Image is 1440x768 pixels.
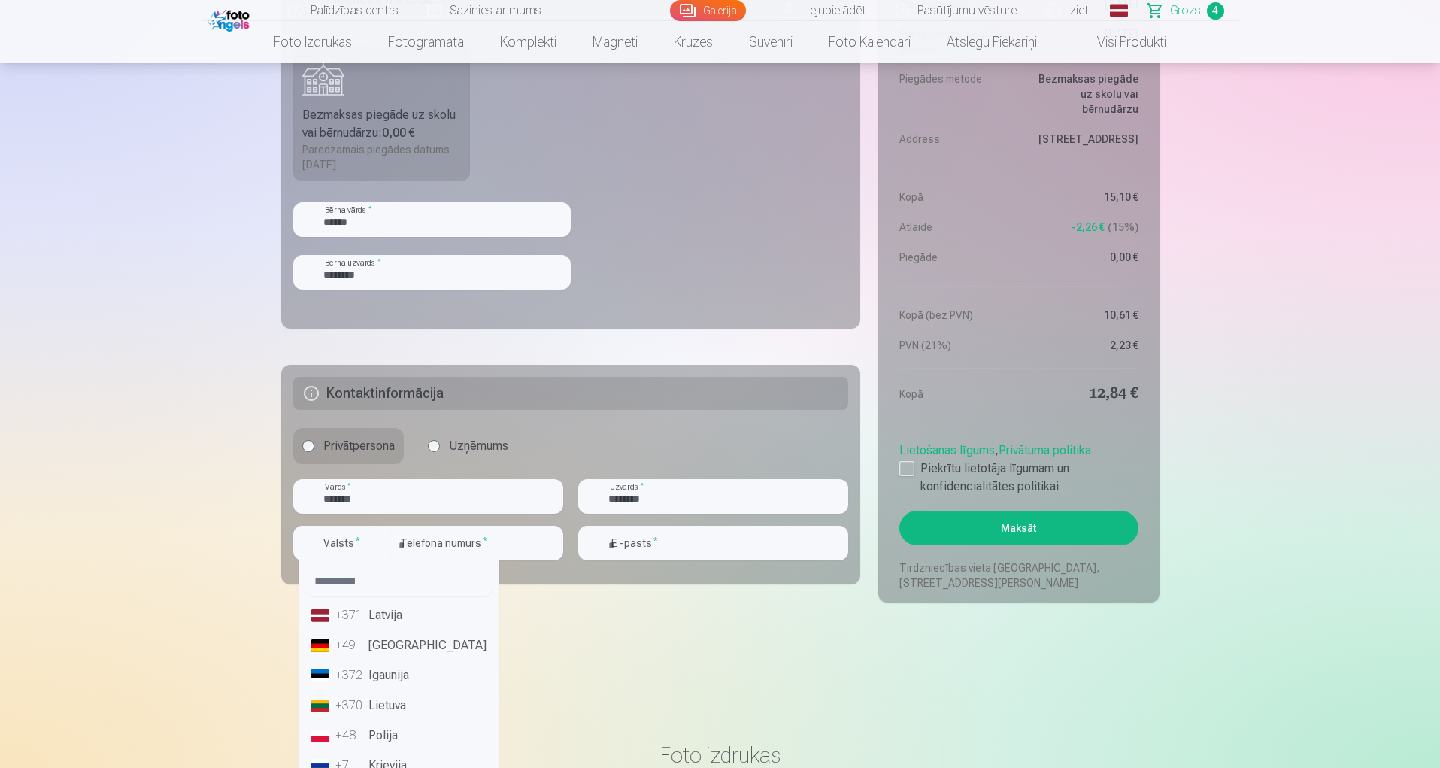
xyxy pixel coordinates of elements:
div: Bezmaksas piegāde uz skolu vai bērnudārzu : [302,106,462,142]
span: -2,26 € [1072,220,1105,235]
a: Suvenīri [731,21,811,63]
label: Privātpersona [293,428,404,464]
h5: Kontaktinformācija [293,377,849,410]
span: 15 % [1108,220,1138,235]
b: 0,00 € [382,126,415,140]
span: Grozs [1170,2,1201,20]
li: Latvija [305,600,493,630]
img: /fa1 [208,6,253,32]
span: 4 [1207,2,1224,20]
dd: 10,61 € [1026,308,1138,323]
div: , [899,436,1138,496]
dd: 2,23 € [1026,338,1138,353]
li: Igaunija [305,660,493,691]
input: Privātpersona [302,440,314,452]
div: +49 [335,636,365,654]
p: Tirdzniecības vieta [GEOGRAPHIC_DATA], [STREET_ADDRESS][PERSON_NAME] [899,560,1138,590]
li: [GEOGRAPHIC_DATA] [305,630,493,660]
a: Krūzes [656,21,731,63]
li: Polija [305,721,493,751]
label: Uzņēmums [419,428,517,464]
a: Foto kalendāri [811,21,929,63]
dt: Piegāde [899,250,1011,265]
dd: Bezmaksas piegāde uz skolu vai bērnudārzu [1026,71,1138,117]
dd: 15,10 € [1026,190,1138,205]
dd: 0,00 € [1026,250,1138,265]
button: Valsts* [293,526,391,560]
div: Paredzamais piegādes datums [DATE] [302,142,462,172]
a: Fotogrāmata [370,21,482,63]
div: +372 [335,666,365,685]
a: Komplekti [482,21,574,63]
label: Piekrītu lietotāja līgumam un konfidencialitātes politikai [899,460,1138,496]
dd: [STREET_ADDRESS] [1026,132,1138,147]
a: Magnēti [574,21,656,63]
a: Lietošanas līgums [899,443,995,457]
dt: Kopā [899,190,1011,205]
div: +371 [335,606,365,624]
a: Foto izdrukas [256,21,370,63]
dt: PVN (21%) [899,338,1011,353]
dt: Kopā [899,384,1011,405]
dt: Atlaide [899,220,1011,235]
a: Privātuma politika [999,443,1091,457]
button: Maksāt [899,511,1138,545]
dt: Address [899,132,1011,147]
dt: Kopā (bez PVN) [899,308,1011,323]
input: Uzņēmums [428,440,440,452]
dd: 12,84 € [1026,384,1138,405]
div: +370 [335,697,365,715]
div: +48 [335,727,365,745]
a: Visi produkti [1055,21,1184,63]
label: Valsts [317,536,366,551]
li: Lietuva [305,691,493,721]
dt: Piegādes metode [899,71,1011,117]
a: Atslēgu piekariņi [929,21,1055,63]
